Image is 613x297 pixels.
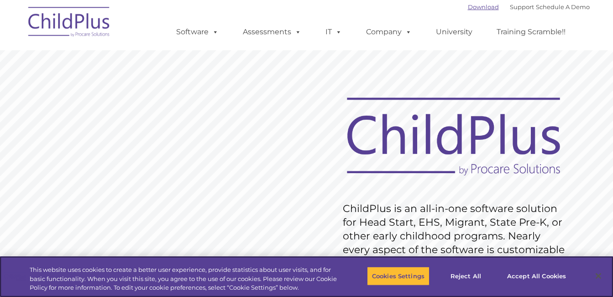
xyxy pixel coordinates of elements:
[367,266,430,286] button: Cookies Settings
[30,265,337,292] div: This website uses cookies to create a better user experience, provide statistics about user visit...
[502,266,571,286] button: Accept All Cookies
[588,266,608,286] button: Close
[357,23,421,41] a: Company
[510,3,534,11] a: Support
[24,0,115,46] img: ChildPlus by Procare Solutions
[427,23,482,41] a: University
[468,3,590,11] font: |
[234,23,310,41] a: Assessments
[316,23,351,41] a: IT
[468,3,499,11] a: Download
[437,266,494,286] button: Reject All
[167,23,228,41] a: Software
[487,23,575,41] a: Training Scramble!!
[536,3,590,11] a: Schedule A Demo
